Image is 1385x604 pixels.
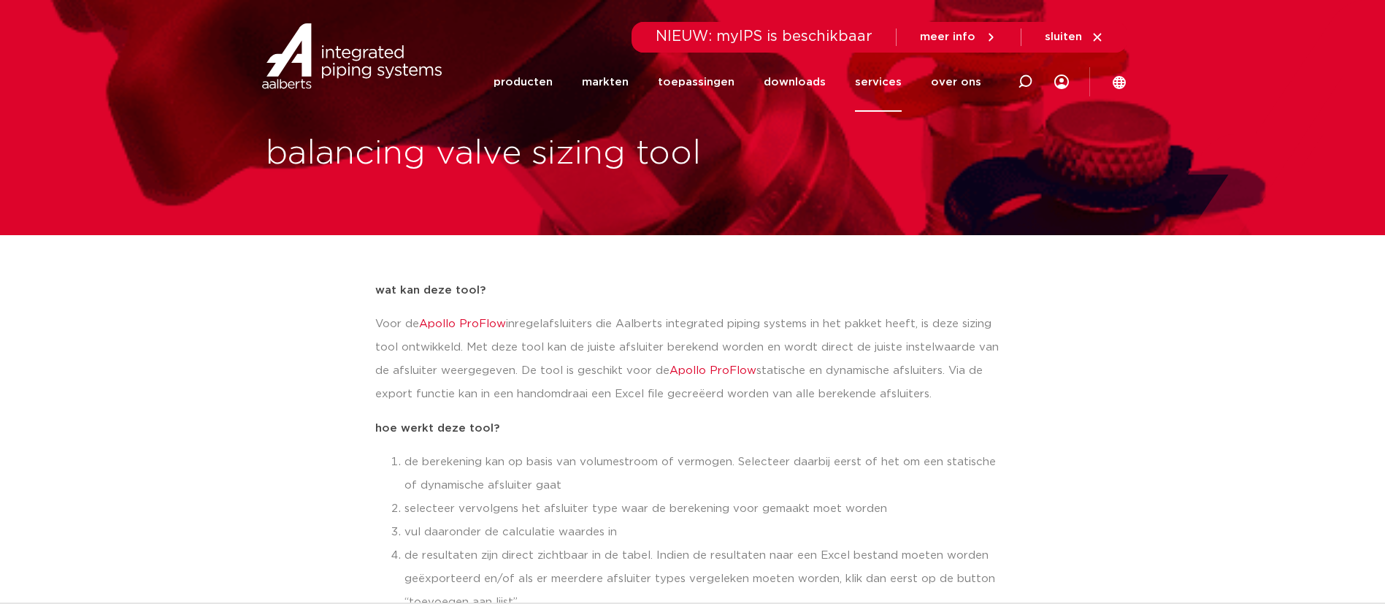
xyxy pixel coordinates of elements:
span: sluiten [1045,31,1082,42]
strong: hoe werkt deze tool? [375,423,499,434]
span: meer info [920,31,975,42]
div: my IPS [1054,53,1069,112]
span: NIEUW: myIPS is beschikbaar [656,29,872,44]
h1: balancing valve sizing tool [266,131,1120,177]
a: sluiten [1045,31,1104,44]
a: producten [494,53,553,112]
a: services [855,53,902,112]
a: over ons [931,53,981,112]
a: downloads [764,53,826,112]
a: toepassingen [658,53,734,112]
nav: Menu [494,53,981,112]
a: meer info [920,31,997,44]
li: selecteer vervolgens het afsluiter type waar de berekening voor gemaakt moet worden [404,497,1010,521]
li: vul daaronder de calculatie waardes in [404,521,1010,544]
a: Apollo ProFlow [419,318,506,329]
p: Voor de inregelafsluiters die Aalberts integrated piping systems in het pakket heeft, is deze siz... [375,313,1010,406]
strong: wat kan deze tool? [375,285,486,296]
a: markten [582,53,629,112]
li: de berekening kan op basis van volumestroom of vermogen. Selecteer daarbij eerst of het om een st... [404,451,1010,497]
a: Apollo ProFlow [670,365,756,376]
